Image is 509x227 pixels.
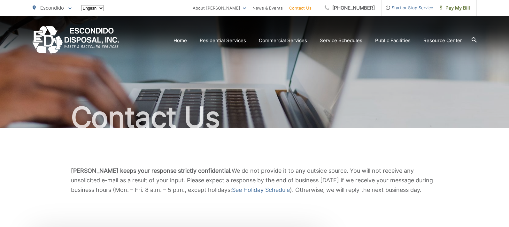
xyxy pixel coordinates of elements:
[81,5,104,11] select: Select a language
[259,37,307,44] a: Commercial Services
[320,37,362,44] a: Service Schedules
[40,5,64,11] span: Escondido
[174,37,187,44] a: Home
[200,37,246,44] a: Residential Services
[289,4,312,12] a: Contact Us
[71,167,433,193] span: We do not provide it to any outside source. You will not receive any unsolicited e-mail as a resu...
[193,4,246,12] a: About [PERSON_NAME]
[71,167,232,174] b: [PERSON_NAME] keeps your response strictly confidential.
[440,4,470,12] span: Pay My Bill
[33,102,477,133] h1: Contact Us
[232,185,290,195] a: See Holiday Schedule
[375,37,411,44] a: Public Facilities
[33,26,119,55] a: EDCD logo. Return to the homepage.
[252,4,283,12] a: News & Events
[423,37,462,44] a: Resource Center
